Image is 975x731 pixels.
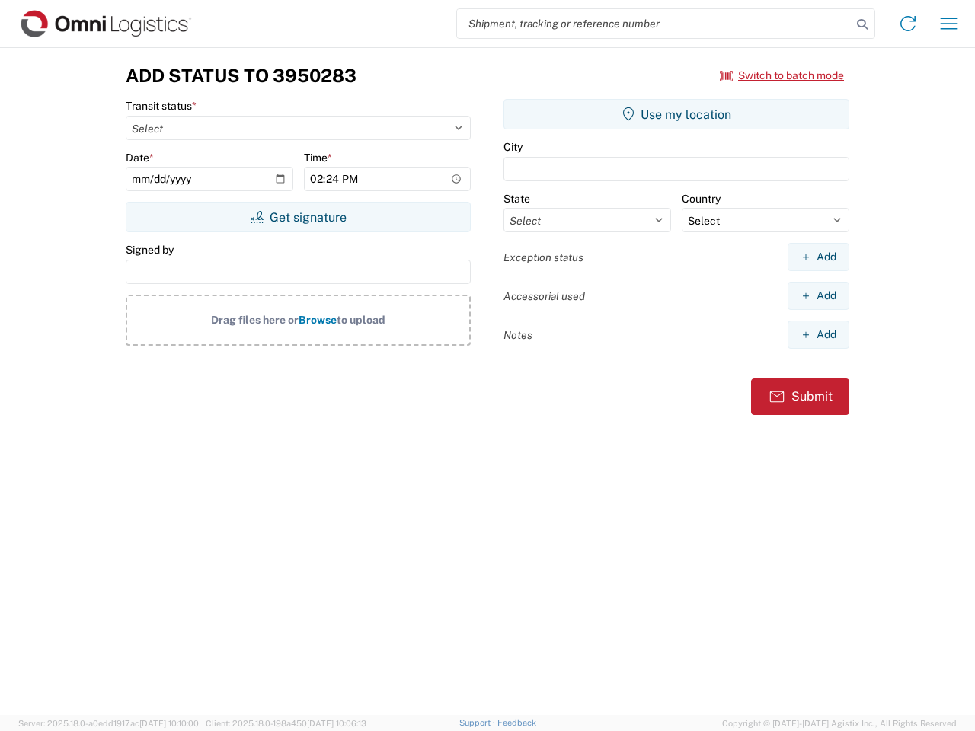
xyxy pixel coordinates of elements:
[337,314,385,326] span: to upload
[126,202,471,232] button: Get signature
[299,314,337,326] span: Browse
[788,243,849,271] button: Add
[503,251,583,264] label: Exception status
[126,151,154,164] label: Date
[307,719,366,728] span: [DATE] 10:06:13
[457,9,852,38] input: Shipment, tracking or reference number
[788,321,849,349] button: Add
[206,719,366,728] span: Client: 2025.18.0-198a450
[722,717,957,730] span: Copyright © [DATE]-[DATE] Agistix Inc., All Rights Reserved
[497,718,536,727] a: Feedback
[503,289,585,303] label: Accessorial used
[126,99,197,113] label: Transit status
[503,192,530,206] label: State
[503,328,532,342] label: Notes
[720,63,844,88] button: Switch to batch mode
[211,314,299,326] span: Drag files here or
[18,719,199,728] span: Server: 2025.18.0-a0edd1917ac
[304,151,332,164] label: Time
[459,718,497,727] a: Support
[126,243,174,257] label: Signed by
[682,192,721,206] label: Country
[503,99,849,129] button: Use my location
[139,719,199,728] span: [DATE] 10:10:00
[503,140,523,154] label: City
[788,282,849,310] button: Add
[126,65,356,87] h3: Add Status to 3950283
[751,378,849,415] button: Submit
